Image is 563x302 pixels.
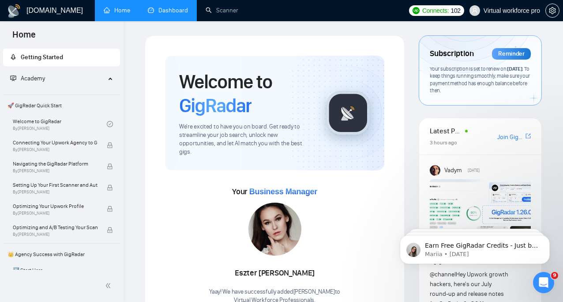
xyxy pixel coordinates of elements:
span: Optimizing Your Upwork Profile [13,202,98,211]
a: Join GigRadar Slack Community [497,132,524,142]
span: lock [107,185,113,191]
img: upwork-logo.png [413,7,420,14]
span: Academy [21,75,45,82]
a: export [525,132,531,140]
a: dashboardDashboard [148,7,188,14]
span: By [PERSON_NAME] [13,189,98,195]
span: GigRadar [179,94,251,117]
div: Reminder [492,48,531,60]
li: Getting Started [3,49,120,66]
span: user [472,8,478,14]
span: 102 [450,6,460,15]
span: By [PERSON_NAME] [13,168,98,174]
a: searchScanner [206,7,238,14]
p: Message from Mariia, sent 6w ago [38,34,152,42]
span: Home [5,28,43,47]
span: Subscription [430,46,473,61]
span: 9 [551,272,558,279]
span: Latest Posts from the GigRadar Community [430,125,462,136]
span: Earn Free GigRadar Credits - Just by Sharing Your Story! 💬 Want more credits for sending proposal... [38,26,152,243]
span: rocket [10,54,16,60]
span: Vadym [444,166,462,175]
span: We're excited to have you on board. Get ready to streamline your job search, unlock new opportuni... [179,123,312,156]
img: 1687292614877-83.jpg [248,203,301,256]
span: 👑 Agency Success with GigRadar [4,245,119,263]
img: gigradar-logo.png [326,91,370,135]
span: check-circle [107,121,113,127]
span: Optimizing and A/B Testing Your Scanner for Better Results [13,223,98,232]
span: [DATE] [507,65,522,72]
iframe: Intercom notifications message [387,216,563,278]
span: Setting Up Your First Scanner and Auto-Bidder [13,181,98,189]
span: Your [232,187,317,196]
span: Your subscription is set to renew on . To keep things running smoothly, make sure your payment me... [430,65,530,94]
span: Connects: [422,6,449,15]
img: Vadym [430,165,440,176]
span: Connecting Your Upwork Agency to GigRadar [13,138,98,147]
a: setting [545,7,559,14]
span: [DATE] [468,166,480,174]
span: fund-projection-screen [10,75,16,81]
span: lock [107,227,113,233]
span: 🚀 GigRadar Quick Start [4,97,119,114]
span: export [525,132,531,140]
a: Welcome to GigRadarBy[PERSON_NAME] [13,114,107,134]
span: By [PERSON_NAME] [13,211,98,216]
a: 1️⃣ Start Here [13,263,107,283]
span: Getting Started [21,53,63,61]
div: Eszter [PERSON_NAME] [209,266,340,281]
span: 3 hours ago [430,140,457,146]
span: lock [107,142,113,148]
span: lock [107,206,113,212]
span: Navigating the GigRadar Platform [13,159,98,168]
span: lock [107,163,113,170]
span: double-left [105,281,114,290]
button: setting [545,4,559,18]
span: Academy [10,75,45,82]
img: logo [7,4,21,18]
span: Business Manager [249,187,317,196]
img: F09AC4U7ATU-image.png [430,179,536,250]
a: homeHome [104,7,130,14]
span: By [PERSON_NAME] [13,232,98,237]
h1: Welcome to [179,70,312,117]
span: By [PERSON_NAME] [13,147,98,152]
iframe: Intercom live chat [533,272,554,293]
